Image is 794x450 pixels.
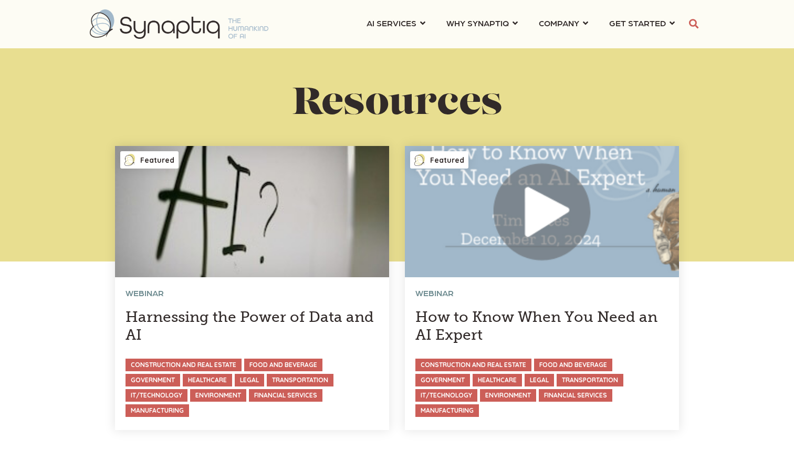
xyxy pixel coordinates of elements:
[446,16,509,30] span: WHY SYNAPTIQ
[446,13,518,33] a: WHY SYNAPTIQ
[539,13,588,33] a: COMPANY
[539,16,579,30] span: COMPANY
[609,13,675,33] a: GET STARTED
[609,16,666,30] span: GET STARTED
[90,9,268,39] img: synaptiq logo-2
[367,13,425,33] a: AI SERVICES
[367,16,416,30] span: AI SERVICES
[106,84,688,125] h1: Resources
[356,5,685,43] nav: menu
